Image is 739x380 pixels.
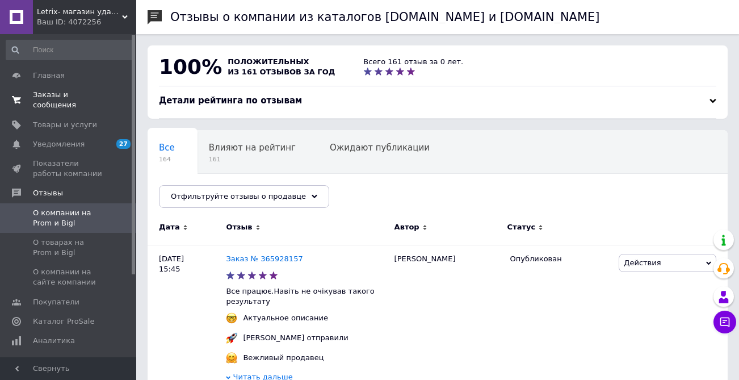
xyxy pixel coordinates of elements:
[159,95,716,107] div: Детали рейтинга по отзывам
[159,55,222,78] span: 100%
[240,333,351,343] div: [PERSON_NAME] отправили
[228,57,309,66] span: положительных
[33,70,65,81] span: Главная
[226,312,237,324] img: :nerd_face:
[159,143,175,153] span: Все
[33,158,105,179] span: Показатели работы компании
[240,313,331,323] div: Актуальное описание
[209,155,296,164] span: 161
[170,10,600,24] h1: Отзывы о компании из каталогов [DOMAIN_NAME] и [DOMAIN_NAME]
[37,17,136,27] div: Ваш ID: 4072256
[226,286,388,307] p: Все працює.Навіть не очікував такого результату
[394,222,419,232] span: Автор
[33,139,85,149] span: Уведомления
[713,311,736,333] button: Чат с покупателем
[159,222,180,232] span: Дата
[33,267,105,287] span: О компании на сайте компании
[148,174,305,217] div: Опубликованы без комментария
[33,120,97,130] span: Товары и услуги
[226,352,237,364] img: :hugging_face:
[624,258,661,267] span: Действия
[159,186,282,196] span: Опубликованы без комме...
[37,7,122,17] span: Letrix- магазин удачных покупок
[33,208,105,228] span: О компании на Prom и Bigl
[33,336,75,346] span: Аналитика
[33,237,105,258] span: О товарах на Prom и Bigl
[209,143,296,153] span: Влияют на рейтинг
[330,143,430,153] span: Ожидают публикации
[226,332,237,344] img: :rocket:
[510,254,611,264] div: Опубликован
[6,40,134,60] input: Поиск
[226,254,303,263] a: Заказ № 365928157
[159,155,175,164] span: 164
[33,355,105,375] span: Управление сайтом
[33,188,63,198] span: Отзывы
[33,316,94,327] span: Каталог ProSale
[159,95,302,106] span: Детали рейтинга по отзывам
[228,68,335,76] span: из 161 отзывов за год
[226,222,252,232] span: Отзыв
[33,90,105,110] span: Заказы и сообщения
[116,139,131,149] span: 27
[171,192,306,201] span: Отфильтруйте отзывы о продавце
[33,297,79,307] span: Покупатели
[240,353,326,363] div: Вежливый продавец
[363,57,463,67] div: Всего 161 отзыв за 0 лет.
[507,222,536,232] span: Статус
